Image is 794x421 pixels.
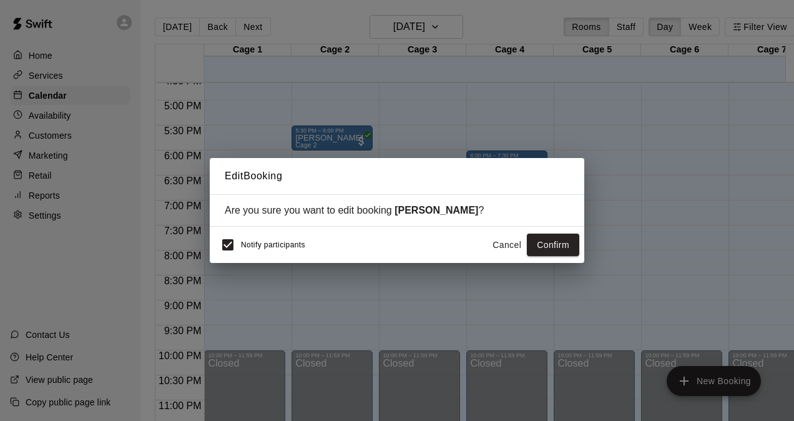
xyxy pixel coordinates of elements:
div: Are you sure you want to edit booking ? [225,205,569,216]
h2: Edit Booking [210,158,584,194]
button: Confirm [527,234,579,257]
strong: [PERSON_NAME] [395,205,478,215]
span: Notify participants [241,240,305,249]
button: Cancel [487,234,527,257]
